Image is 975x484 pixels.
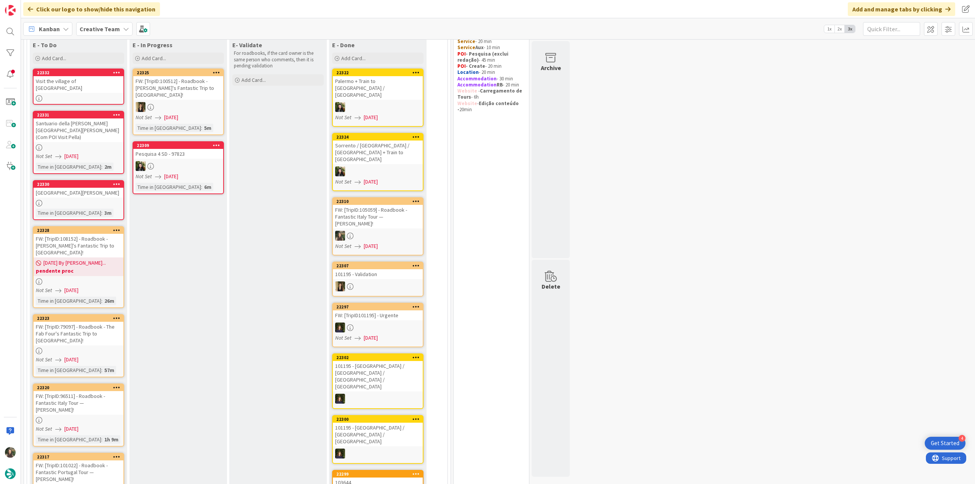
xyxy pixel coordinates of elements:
[36,425,52,432] i: Not Set
[333,166,423,176] div: BC
[33,180,124,220] a: 22330[GEOGRAPHIC_DATA][PERSON_NAME]Time in [GEOGRAPHIC_DATA]:3m
[36,356,52,363] i: Not Set
[16,1,35,10] span: Support
[34,112,123,118] div: 22331
[136,114,152,121] i: Not Set
[34,69,123,76] div: 22332
[333,69,423,100] div: 22322Palermo + Train to [GEOGRAPHIC_DATA] / [GEOGRAPHIC_DATA]
[333,323,423,332] div: MC
[133,142,223,159] div: 22309Pesquisa 4 SD - 97823
[457,69,525,75] p: - 20 min
[37,112,123,118] div: 22331
[931,439,959,447] div: Get Started
[333,303,423,310] div: 22297
[457,88,477,94] strong: Website
[541,63,561,72] div: Archive
[102,366,116,374] div: 57m
[333,141,423,164] div: Sorrento / [GEOGRAPHIC_DATA] / [GEOGRAPHIC_DATA] + Train to [GEOGRAPHIC_DATA]
[333,262,423,279] div: 22307101195 - Validation
[332,197,424,256] a: 22310FW: [TripID:105059] - Roadbook - Fantastic Italy Tour — [PERSON_NAME]!IGNot Set[DATE]
[332,303,424,347] a: 22297FW: [TripID101195] - UrgenteMCNot Set[DATE]
[457,100,520,113] strong: Edição conteúdo -
[36,297,101,305] div: Time in [GEOGRAPHIC_DATA]
[341,55,366,62] span: Add Card...
[37,316,123,321] div: 22323
[364,334,378,342] span: [DATE]
[333,281,423,291] div: SP
[64,286,78,294] span: [DATE]
[457,82,525,88] p: - 20 min
[33,41,57,49] span: E - To Do
[101,366,102,374] span: :
[335,323,345,332] img: MC
[201,124,202,132] span: :
[34,315,123,322] div: 22323
[457,88,523,100] strong: Carregamento de Tours
[336,134,423,140] div: 22324
[102,297,116,305] div: 26m
[64,152,78,160] span: [DATE]
[5,5,16,16] img: Visit kanbanzone.com
[333,269,423,279] div: 101195 - Validation
[364,242,378,250] span: [DATE]
[333,303,423,320] div: 22297FW: [TripID101195] - Urgente
[333,198,423,228] div: 22310FW: [TripID:105059] - Roadbook - Fantastic Italy Tour — [PERSON_NAME]!
[136,124,201,132] div: Time in [GEOGRAPHIC_DATA]
[457,81,497,88] strong: Accommodation
[333,416,423,423] div: 22300
[335,281,345,291] img: SP
[5,468,16,479] img: avatar
[133,69,223,76] div: 22325
[33,111,124,174] a: 22331Santuario della [PERSON_NAME][GEOGRAPHIC_DATA][PERSON_NAME] (Com POI Visit Pella)Not Set[DAT...
[43,259,106,267] span: [DATE] By [PERSON_NAME]...
[336,304,423,310] div: 22297
[33,383,124,447] a: 22320FW: [TripID:96511] - Roadbook - Fantastic Italy Tour — [PERSON_NAME]!Not Set[DATE]Time in [G...
[34,234,123,257] div: FW: [TripID:108152] - Roadbook - [PERSON_NAME]'s Fantastic Trip to [GEOGRAPHIC_DATA]!
[36,267,121,275] b: pendente proc
[333,134,423,164] div: 22324Sorrento / [GEOGRAPHIC_DATA] / [GEOGRAPHIC_DATA] + Train to [GEOGRAPHIC_DATA]
[201,183,202,191] span: :
[475,44,484,51] strong: Aux
[232,41,262,49] span: E- Validate
[101,435,102,444] span: :
[102,163,113,171] div: 2m
[136,102,145,112] img: SP
[37,228,123,233] div: 22328
[42,55,66,62] span: Add Card...
[335,243,352,249] i: Not Set
[36,209,101,217] div: Time in [GEOGRAPHIC_DATA]
[36,153,52,160] i: Not Set
[457,101,525,113] p: - 20min
[497,81,503,88] strong: RB
[34,391,123,415] div: FW: [TripID:96511] - Roadbook - Fantastic Italy Tour — [PERSON_NAME]!
[457,45,525,51] p: - 10 min
[34,454,123,460] div: 22317
[34,188,123,198] div: [GEOGRAPHIC_DATA][PERSON_NAME]
[33,226,124,308] a: 22328FW: [TripID:108152] - Roadbook - [PERSON_NAME]'s Fantastic Trip to [GEOGRAPHIC_DATA]![DATE] ...
[335,394,345,404] img: MC
[333,198,423,205] div: 22310
[34,384,123,391] div: 22320
[457,88,525,101] p: - - 6h
[34,118,123,142] div: Santuario della [PERSON_NAME][GEOGRAPHIC_DATA][PERSON_NAME] (Com POI Visit Pella)
[36,163,101,171] div: Time in [GEOGRAPHIC_DATA]
[33,69,124,105] a: 22332Visit the village of [GEOGRAPHIC_DATA]
[336,471,423,477] div: 22299
[542,282,560,291] div: Delete
[332,41,355,49] span: E - Done
[136,173,152,180] i: Not Set
[335,178,352,185] i: Not Set
[137,143,223,148] div: 22309
[457,51,510,63] strong: - Pesquisa (exclui redação)
[37,70,123,75] div: 22332
[457,76,525,82] p: - 30 min
[164,173,178,181] span: [DATE]
[36,287,52,294] i: Not Set
[102,435,120,444] div: 1h 9m
[457,44,475,51] strong: Service
[241,77,266,83] span: Add Card...
[133,141,224,194] a: 22309Pesquisa 4 SD - 97823BCNot Set[DATE]Time in [GEOGRAPHIC_DATA]:6m
[457,69,479,75] strong: Location
[101,297,102,305] span: :
[335,334,352,341] i: Not Set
